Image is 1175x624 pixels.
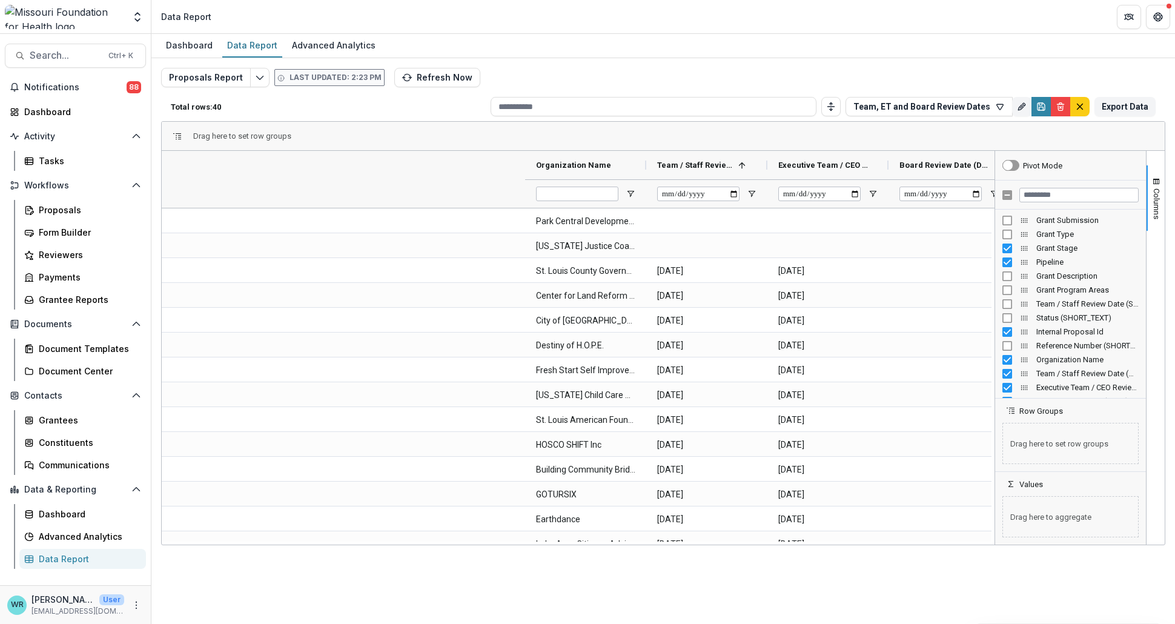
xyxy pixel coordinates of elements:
[1094,97,1156,116] button: Export Data
[287,34,380,58] a: Advanced Analytics
[657,259,756,284] span: [DATE]
[1036,313,1139,322] span: Status (SHORT_TEXT)
[161,10,211,23] div: Data Report
[39,414,136,427] div: Grantees
[995,325,1146,339] div: Internal Proposal Id Column
[778,284,878,308] span: [DATE]
[19,410,146,430] a: Grantees
[193,131,291,141] span: Drag here to set row groups
[657,284,756,308] span: [DATE]
[106,49,136,62] div: Ctrl + K
[536,187,618,201] input: Organization Name Filter Input
[846,97,1013,116] button: Team, ET and Board Review Dates
[193,131,291,141] div: Row Groups
[626,189,635,199] button: Open Filter Menu
[536,234,635,259] span: [US_STATE] Justice Coalition
[1036,299,1139,308] span: Team / Staff Review Date (SHORT_TEXT)
[39,248,136,261] div: Reviewers
[19,200,146,220] a: Proposals
[536,259,635,284] span: St. Louis County Government
[536,161,611,170] span: Organization Name
[995,339,1146,353] div: Reference Number (SHORT_TEXT) Column
[1036,327,1139,336] span: Internal Proposal Id
[5,480,146,499] button: Open Data & Reporting
[995,283,1146,297] div: Grant Program Areas Column
[1036,244,1139,253] span: Grant Stage
[19,455,146,475] a: Communications
[11,601,24,609] div: Wendy Rohrbach
[995,255,1146,269] div: Pipeline Column
[1002,496,1139,537] span: Drag here to aggregate
[127,81,141,93] span: 88
[995,380,1146,394] div: Executive Team / CEO Review Date (DATE) Column
[1117,5,1141,29] button: Partners
[24,319,127,330] span: Documents
[31,593,94,606] p: [PERSON_NAME]
[995,241,1146,255] div: Grant Stage Column
[19,267,146,287] a: Payments
[657,507,756,532] span: [DATE]
[778,507,878,532] span: [DATE]
[5,102,146,122] a: Dashboard
[156,8,216,25] nav: breadcrumb
[287,36,380,54] div: Advanced Analytics
[995,353,1146,367] div: Organization Name Column
[39,271,136,284] div: Payments
[222,34,282,58] a: Data Report
[39,436,136,449] div: Constituents
[1031,97,1051,116] button: Save
[129,598,144,612] button: More
[995,269,1146,283] div: Grant Description Column
[778,457,878,482] span: [DATE]
[5,78,146,97] button: Notifications88
[536,333,635,358] span: Destiny of H.O.P.E.
[899,187,982,201] input: Board Review Date (DATE) Filter Input
[778,482,878,507] span: [DATE]
[1036,257,1139,267] span: Pipeline
[778,433,878,457] span: [DATE]
[995,227,1146,241] div: Grant Type Column
[657,333,756,358] span: [DATE]
[394,68,480,87] button: Refresh Now
[868,189,878,199] button: Open Filter Menu
[171,102,486,111] p: Total rows: 40
[39,508,136,520] div: Dashboard
[39,459,136,471] div: Communications
[1023,161,1062,170] div: Pivot Mode
[31,606,124,617] p: [EMAIL_ADDRESS][DOMAIN_NAME]
[1036,355,1139,364] span: Organization Name
[19,433,146,453] a: Constituents
[778,259,878,284] span: [DATE]
[536,433,635,457] span: HOSCO SHIFT Inc
[1146,5,1170,29] button: Get Help
[161,34,217,58] a: Dashboard
[1036,341,1139,350] span: Reference Number (SHORT_TEXT)
[1036,383,1139,392] span: Executive Team / CEO Review Date (DATE)
[778,532,878,557] span: [DATE]
[657,308,756,333] span: [DATE]
[995,489,1146,545] div: Values
[5,127,146,146] button: Open Activity
[778,408,878,433] span: [DATE]
[995,416,1146,471] div: Row Groups
[39,293,136,306] div: Grantee Reports
[1036,285,1139,294] span: Grant Program Areas
[657,187,740,201] input: Team / Staff Review Date (DATE) Filter Input
[995,297,1146,311] div: Team / Staff Review Date (SHORT_TEXT) Column
[657,161,733,170] span: Team / Staff Review Date (DATE)
[1036,369,1139,378] span: Team / Staff Review Date (DATE)
[1019,407,1063,416] span: Row Groups
[536,482,635,507] span: GOTURSIX
[536,284,635,308] span: Center for Land Reform Inc
[995,394,1146,408] div: Board Review Date (DATE) Column
[5,5,124,29] img: Missouri Foundation for Health logo
[39,553,136,565] div: Data Report
[657,532,756,557] span: [DATE]
[536,408,635,433] span: St. Louis American Foundation
[536,457,635,482] span: Building Community Bridges
[778,187,861,201] input: Executive Team / CEO Review Date (DATE) Filter Input
[1012,97,1031,116] button: Rename
[19,339,146,359] a: Document Templates
[19,504,146,524] a: Dashboard
[24,105,136,118] div: Dashboard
